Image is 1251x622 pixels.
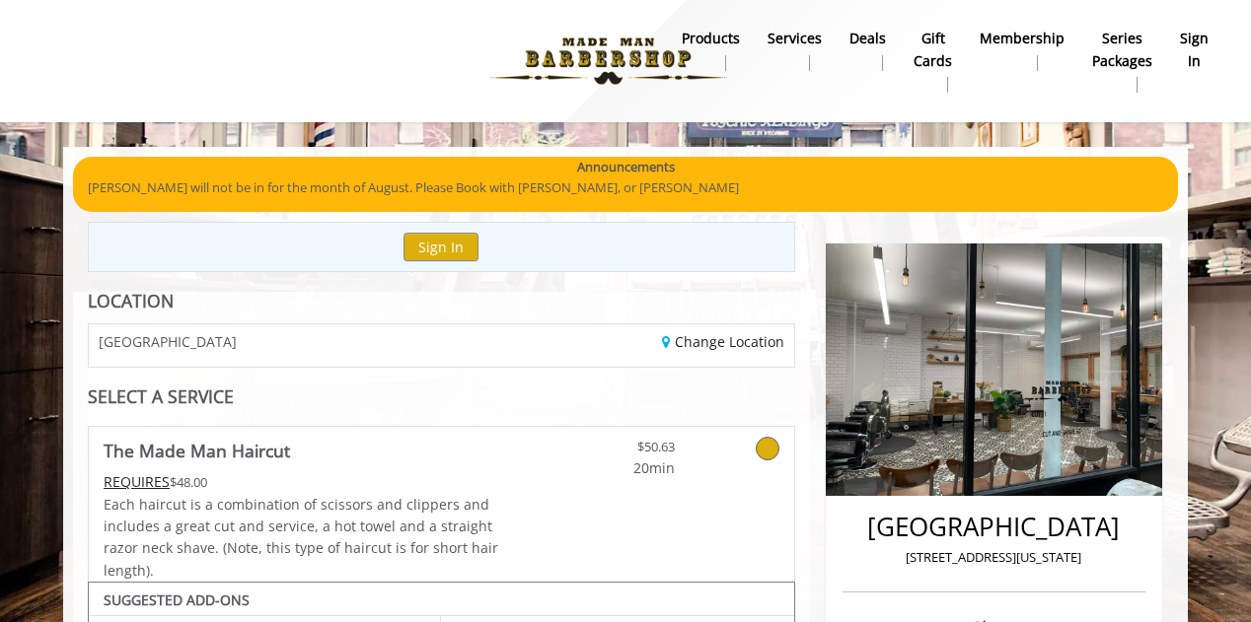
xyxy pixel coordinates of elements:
button: Sign In [404,233,478,261]
b: Membership [980,28,1065,49]
span: [GEOGRAPHIC_DATA] [99,334,237,349]
p: [PERSON_NAME] will not be in for the month of August. Please Book with [PERSON_NAME], or [PERSON_... [88,177,1163,198]
span: Each haircut is a combination of scissors and clippers and includes a great cut and service, a ho... [104,495,498,580]
div: SELECT A SERVICE [88,387,795,406]
a: DealsDeals [836,25,900,76]
b: Deals [849,28,886,49]
p: [STREET_ADDRESS][US_STATE] [847,547,1141,568]
h2: [GEOGRAPHIC_DATA] [847,513,1141,541]
a: ServicesServices [754,25,836,76]
b: Series packages [1092,28,1152,72]
b: The Made Man Haircut [104,437,290,464]
b: Announcements [577,157,675,177]
b: sign in [1180,28,1209,72]
a: Change Location [662,332,784,351]
a: Series packagesSeries packages [1078,25,1166,98]
img: Made Man Barbershop logo [473,7,744,115]
b: Services [768,28,822,49]
b: products [682,28,740,49]
a: Gift cardsgift cards [900,25,966,98]
span: This service needs some Advance to be paid before we block your appointment [104,472,170,491]
a: sign insign in [1166,25,1222,76]
a: $50.63 [558,427,675,479]
a: MembershipMembership [966,25,1078,76]
span: 20min [558,457,675,479]
b: gift cards [914,28,952,72]
b: LOCATION [88,289,174,312]
div: $48.00 [104,471,500,493]
a: Productsproducts [668,25,754,76]
b: SUGGESTED ADD-ONS [104,590,250,609]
